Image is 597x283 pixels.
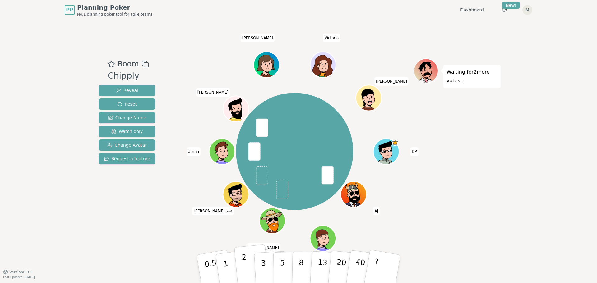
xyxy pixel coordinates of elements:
[99,153,155,164] button: Request a feature
[99,139,155,151] button: Change Avatar
[99,98,155,110] button: Reset
[410,147,418,156] span: Click to change your name
[502,2,520,9] div: New!
[77,3,152,12] span: Planning Poker
[323,33,340,42] span: Click to change your name
[108,115,146,121] span: Change Name
[117,101,137,107] span: Reset
[246,243,280,252] span: Click to change your name
[3,270,33,275] button: Version0.9.2
[374,77,409,85] span: Click to change your name
[224,182,248,206] button: Click to change your avatar
[66,6,73,14] span: PP
[107,142,147,148] span: Change Avatar
[108,58,115,70] button: Add as favourite
[104,156,150,162] span: Request a feature
[3,276,35,279] span: Last updated: [DATE]
[99,126,155,137] button: Watch only
[522,5,532,15] button: M
[116,87,138,94] span: Reveal
[187,147,201,156] span: Click to change your name
[392,139,398,146] span: DP is the host
[241,33,275,42] span: Click to change your name
[196,88,230,96] span: Click to change your name
[99,112,155,123] button: Change Name
[118,58,139,70] span: Room
[111,128,143,135] span: Watch only
[9,270,33,275] span: Version 0.9.2
[77,12,152,17] span: No.1 planning poker tool for agile teams
[460,7,484,13] a: Dashboard
[225,210,232,213] span: (you)
[192,207,234,215] span: Click to change your name
[65,3,152,17] a: PPPlanning PokerNo.1 planning poker tool for agile teams
[499,4,510,16] button: New!
[99,85,155,96] button: Reveal
[447,68,497,85] p: Waiting for 2 more votes...
[108,70,149,82] div: Chipply
[373,207,380,215] span: Click to change your name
